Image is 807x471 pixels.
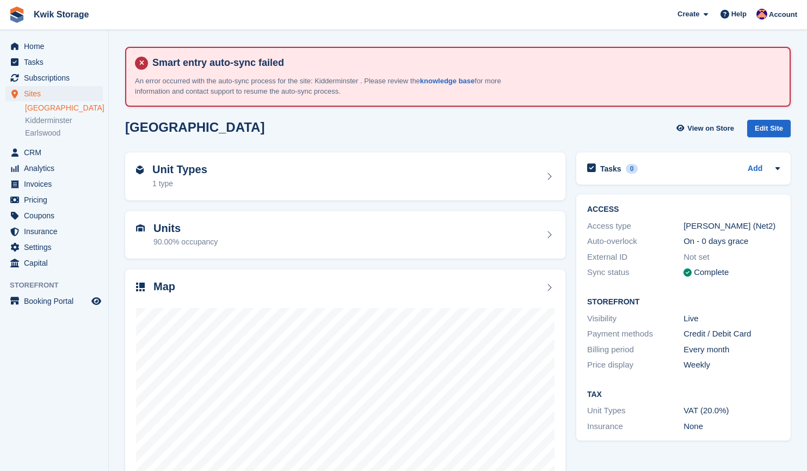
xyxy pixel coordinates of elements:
[152,163,207,176] h2: Unit Types
[125,211,565,259] a: Units 90.00% occupancy
[153,236,218,248] div: 90.00% occupancy
[587,359,683,371] div: Price display
[5,176,103,192] a: menu
[24,54,89,70] span: Tasks
[24,39,89,54] span: Home
[135,76,516,97] p: An error occurred with the auto-sync process for the site: Kidderminster . Please review the for ...
[9,7,25,23] img: stora-icon-8386f47178a22dfd0bd8f6a31ec36ba5ce8667c1dd55bd0f319d3a0aa187defe.svg
[24,70,89,85] span: Subscriptions
[24,224,89,239] span: Insurance
[24,86,89,101] span: Sites
[731,9,747,20] span: Help
[90,295,103,308] a: Preview store
[24,192,89,207] span: Pricing
[136,224,145,232] img: unit-icn-7be61d7bf1b0ce9d3e12c5938cc71ed9869f7b940bace4675aadf7bd6d80202e.svg
[683,344,780,356] div: Every month
[25,103,103,113] a: [GEOGRAPHIC_DATA]
[683,235,780,248] div: On - 0 days grace
[24,176,89,192] span: Invoices
[24,208,89,223] span: Coupons
[5,240,103,255] a: menu
[683,420,780,433] div: None
[5,293,103,309] a: menu
[683,359,780,371] div: Weekly
[24,161,89,176] span: Analytics
[153,280,175,293] h2: Map
[587,298,780,307] h2: Storefront
[587,344,683,356] div: Billing period
[600,164,621,174] h2: Tasks
[5,208,103,223] a: menu
[683,251,780,264] div: Not set
[125,152,565,200] a: Unit Types 1 type
[587,235,683,248] div: Auto-overlock
[152,178,207,189] div: 1 type
[747,120,791,142] a: Edit Site
[5,255,103,271] a: menu
[25,128,103,138] a: Earlswood
[136,166,144,174] img: unit-type-icn-2b2737a686de81e16bb02015468b77c625bbabd49415b5ef34ead5e3b44a266d.svg
[683,405,780,417] div: VAT (20.0%)
[587,390,780,399] h2: Tax
[125,120,264,134] h2: [GEOGRAPHIC_DATA]
[5,161,103,176] a: menu
[5,145,103,160] a: menu
[694,266,729,279] div: Complete
[10,280,108,291] span: Storefront
[675,120,738,138] a: View on Store
[747,120,791,138] div: Edit Site
[153,222,218,235] h2: Units
[24,293,89,309] span: Booking Portal
[29,5,93,23] a: Kwik Storage
[24,240,89,255] span: Settings
[769,9,797,20] span: Account
[5,54,103,70] a: menu
[587,405,683,417] div: Unit Types
[587,313,683,325] div: Visibility
[5,192,103,207] a: menu
[587,266,683,279] div: Sync status
[136,283,145,291] img: map-icn-33ee37083ee616e46c38cad1a60f524a97daa1e2b2c8c0bc3eb3415660979fc1.svg
[587,251,683,264] div: External ID
[683,220,780,233] div: [PERSON_NAME] (Net2)
[683,313,780,325] div: Live
[748,163,762,175] a: Add
[587,220,683,233] div: Access type
[687,123,734,134] span: View on Store
[148,57,781,69] h4: Smart entry auto-sync failed
[5,224,103,239] a: menu
[25,115,103,126] a: Kidderminster
[683,328,780,340] div: Credit / Debit Card
[587,420,683,433] div: Insurance
[756,9,767,20] img: Jade Stanley
[5,86,103,101] a: menu
[587,205,780,214] h2: ACCESS
[677,9,699,20] span: Create
[5,70,103,85] a: menu
[626,164,638,174] div: 0
[5,39,103,54] a: menu
[420,77,475,85] a: knowledge base
[587,328,683,340] div: Payment methods
[24,255,89,271] span: Capital
[24,145,89,160] span: CRM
